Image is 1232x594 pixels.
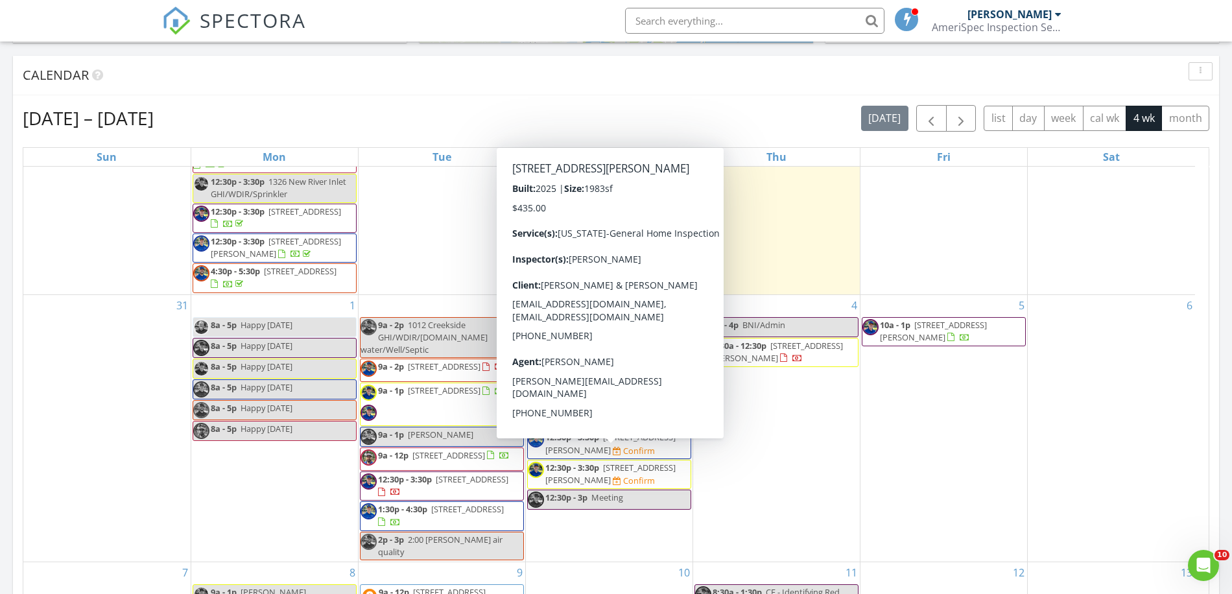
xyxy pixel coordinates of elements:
[1178,562,1195,583] a: Go to September 13, 2025
[713,319,739,331] span: 8a - 4p
[545,462,676,486] a: 12:30p - 3:30p [STREET_ADDRESS][PERSON_NAME]
[436,473,508,485] span: [STREET_ADDRESS]
[347,295,358,316] a: Go to September 1, 2025
[378,503,504,527] a: 1:30p - 4:30p [STREET_ADDRESS]
[514,562,525,583] a: Go to September 9, 2025
[23,66,89,84] span: Calendar
[695,340,711,356] img: kyle_2024_closeup.jpg
[1184,295,1195,316] a: Go to September 6, 2025
[1188,550,1219,581] iframe: Intercom live chat
[361,449,377,466] img: img_0801.jpeg
[193,263,357,292] a: 4:30p - 5:30p [STREET_ADDRESS]
[525,294,693,562] td: Go to September 3, 2025
[361,473,377,490] img: nick_2024.jpg
[241,340,292,351] span: Happy [DATE]
[580,407,652,419] span: [STREET_ADDRESS]
[545,319,576,331] span: 9a - 12p
[932,21,1061,34] div: AmeriSpec Inspection Services
[408,361,480,372] span: [STREET_ADDRESS]
[360,447,524,471] a: 9a - 12p [STREET_ADDRESS]
[545,383,576,395] span: 9a - 12p
[200,6,306,34] span: SPECTORA
[595,148,622,166] a: Wednesday
[193,235,209,252] img: rich_2024_closeup.jpg
[193,402,209,418] img: dawson_closeup.jpg
[361,319,488,355] span: 1012 Creekside GHI/WDIR/[DOMAIN_NAME] water/Well/Septic
[361,385,377,401] img: kyle_2024_closeup.jpg
[625,8,884,34] input: Search everything...
[94,148,119,166] a: Sunday
[211,265,260,277] span: 4:30p - 5:30p
[861,106,908,131] button: [DATE]
[358,294,525,562] td: Go to September 2, 2025
[193,381,209,398] img: rich_2024_closeup.jpg
[193,319,209,335] img: f24.jpeg
[967,8,1052,21] div: [PERSON_NAME]
[174,295,191,316] a: Go to August 31, 2025
[193,340,209,356] img: nick_2024.jpg
[361,534,377,550] img: dawson_closeup.jpg
[241,319,292,331] span: Happy [DATE]
[378,473,508,497] a: 12:30p - 3:30p [STREET_ADDRESS]
[211,402,237,414] span: 8a - 5p
[431,503,504,515] span: [STREET_ADDRESS]
[545,407,677,419] a: 9a - 12p [STREET_ADDRESS]
[528,259,544,275] img: dawson_closeup.jpg
[713,340,843,364] span: [STREET_ADDRESS][PERSON_NAME]
[180,562,191,583] a: Go to September 7, 2025
[211,423,237,434] span: 8a - 5p
[880,319,987,343] a: 10a - 1p [STREET_ADDRESS][PERSON_NAME]
[260,148,289,166] a: Monday
[361,405,377,421] img: nick_2024.jpg
[916,105,947,132] button: Previous
[1028,294,1195,562] td: Go to September 6, 2025
[378,449,409,461] span: 9a - 12p
[361,319,377,335] img: dawson_closeup.jpg
[545,462,599,473] span: 12:30p - 3:30p
[347,562,358,583] a: Go to September 8, 2025
[378,503,427,515] span: 1:30p - 4:30p
[162,6,191,35] img: The Best Home Inspection Software - Spectora
[545,216,571,228] span: 1p - 4p
[527,460,691,489] a: 12:30p - 3:30p [STREET_ADDRESS][PERSON_NAME] Confirm
[211,265,337,289] a: 4:30p - 5:30p [STREET_ADDRESS]
[693,294,860,562] td: Go to September 4, 2025
[211,176,265,187] span: 12:30p - 3:30p
[623,445,655,456] div: Confirm
[378,385,404,396] span: 9a - 1p
[598,259,671,270] span: [STREET_ADDRESS]
[408,385,480,396] span: [STREET_ADDRESS]
[193,423,209,439] img: img_0801.jpeg
[860,294,1028,562] td: Go to September 5, 2025
[545,216,676,240] span: [STREET_ADDRESS][PERSON_NAME][PERSON_NAME]
[211,235,265,247] span: 12:30p - 3:30p
[580,319,663,331] span: 11 Ocean Isle West C2
[211,361,237,372] span: 8a - 5p
[211,319,237,331] span: 8a - 5p
[545,431,676,455] span: [STREET_ADDRESS][PERSON_NAME]
[681,295,693,316] a: Go to September 3, 2025
[193,265,209,281] img: dawson_closeup.jpg
[527,381,691,405] a: 9a - 12p [STREET_ADDRESS]
[545,174,599,185] span: 12:30p - 3:30p
[880,319,987,343] span: [STREET_ADDRESS][PERSON_NAME]
[211,176,346,200] span: 1326 New River Inlet GHI/WDIR/Sprinkler
[1161,106,1209,131] button: month
[676,562,693,583] a: Go to September 10, 2025
[23,105,154,131] h2: [DATE] – [DATE]
[1010,562,1027,583] a: Go to September 12, 2025
[378,534,503,558] span: 2:00 [PERSON_NAME] air quality
[623,475,655,486] div: Confirm
[713,340,843,364] a: 9:30a - 12:30p [STREET_ADDRESS][PERSON_NAME]
[946,105,977,132] button: Next
[268,206,341,217] span: [STREET_ADDRESS]
[527,214,691,256] a: 1p - 4p [STREET_ADDRESS][PERSON_NAME][PERSON_NAME]
[528,492,544,508] img: nick_2024.jpg
[843,562,860,583] a: Go to September 11, 2025
[545,340,576,351] span: 9a - 12p
[527,429,691,458] a: 12:30p - 3:30p [STREET_ADDRESS][PERSON_NAME] Confirm
[241,381,292,393] span: Happy [DATE]
[193,176,209,192] img: kyle_2024_closeup.jpg
[545,431,599,443] span: 12:30p - 3:30p
[545,259,595,270] span: 4:15p - 5:15p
